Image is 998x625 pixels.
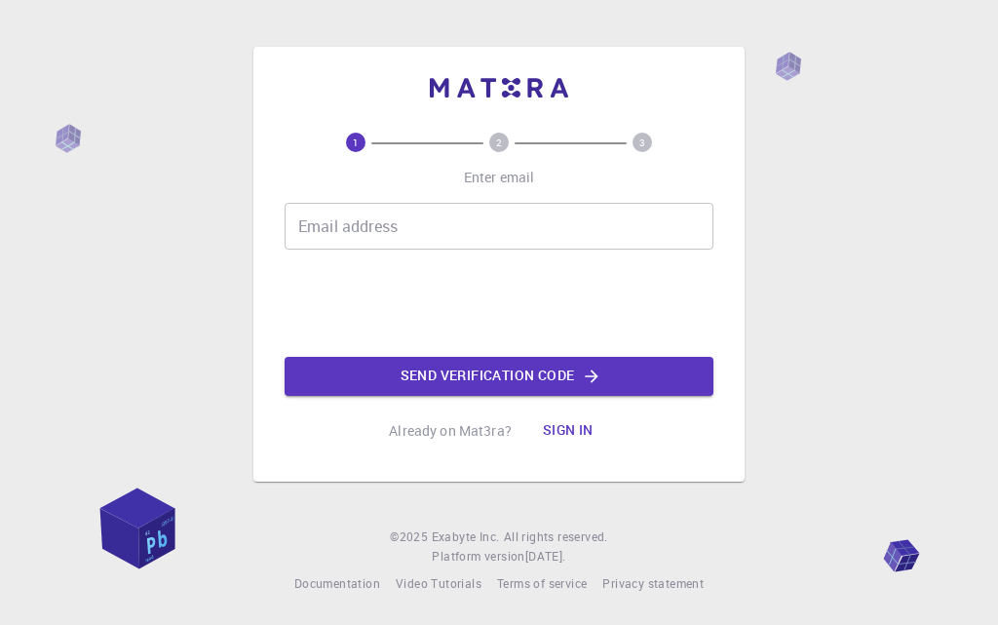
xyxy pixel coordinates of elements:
[464,168,535,187] p: Enter email
[396,574,481,594] a: Video Tutorials
[639,136,645,149] text: 3
[351,265,647,341] iframe: reCAPTCHA
[527,411,609,450] button: Sign in
[602,575,704,591] span: Privacy statement
[389,421,512,441] p: Already on Mat3ra?
[432,528,500,544] span: Exabyte Inc.
[497,575,587,591] span: Terms of service
[602,574,704,594] a: Privacy statement
[432,547,524,566] span: Platform version
[285,357,713,396] button: Send verification code
[504,527,608,547] span: All rights reserved.
[497,574,587,594] a: Terms of service
[496,136,502,149] text: 2
[525,548,566,564] span: [DATE] .
[396,575,481,591] span: Video Tutorials
[525,547,566,566] a: [DATE].
[294,575,380,591] span: Documentation
[294,574,380,594] a: Documentation
[390,527,431,547] span: © 2025
[353,136,359,149] text: 1
[432,527,500,547] a: Exabyte Inc.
